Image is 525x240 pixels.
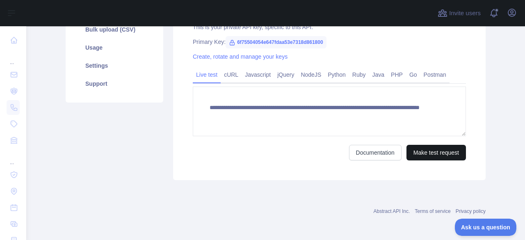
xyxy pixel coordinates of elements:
a: Bulk upload (CSV) [75,21,153,39]
div: ... [7,149,20,166]
a: Ruby [349,68,369,81]
span: 6f75504054e647fdaa53e7318d861800 [226,36,326,48]
a: Settings [75,57,153,75]
a: Python [324,68,349,81]
a: Javascript [242,68,274,81]
a: NodeJS [297,68,324,81]
a: Create, rotate and manage your keys [193,53,288,60]
div: Primary Key: [193,38,466,46]
div: This is your private API key, specific to this API. [193,23,466,31]
a: PHP [388,68,406,81]
a: Java [369,68,388,81]
a: cURL [221,68,242,81]
a: Usage [75,39,153,57]
a: Documentation [349,145,402,160]
iframe: Toggle Customer Support [455,219,517,236]
button: Invite users [436,7,482,20]
button: Make test request [406,145,466,160]
a: Live test [193,68,221,81]
a: Support [75,75,153,93]
a: jQuery [274,68,297,81]
a: Terms of service [415,208,450,214]
a: Go [406,68,420,81]
a: Postman [420,68,450,81]
div: ... [7,49,20,66]
a: Privacy policy [456,208,486,214]
a: Abstract API Inc. [374,208,410,214]
span: Invite users [449,9,481,18]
